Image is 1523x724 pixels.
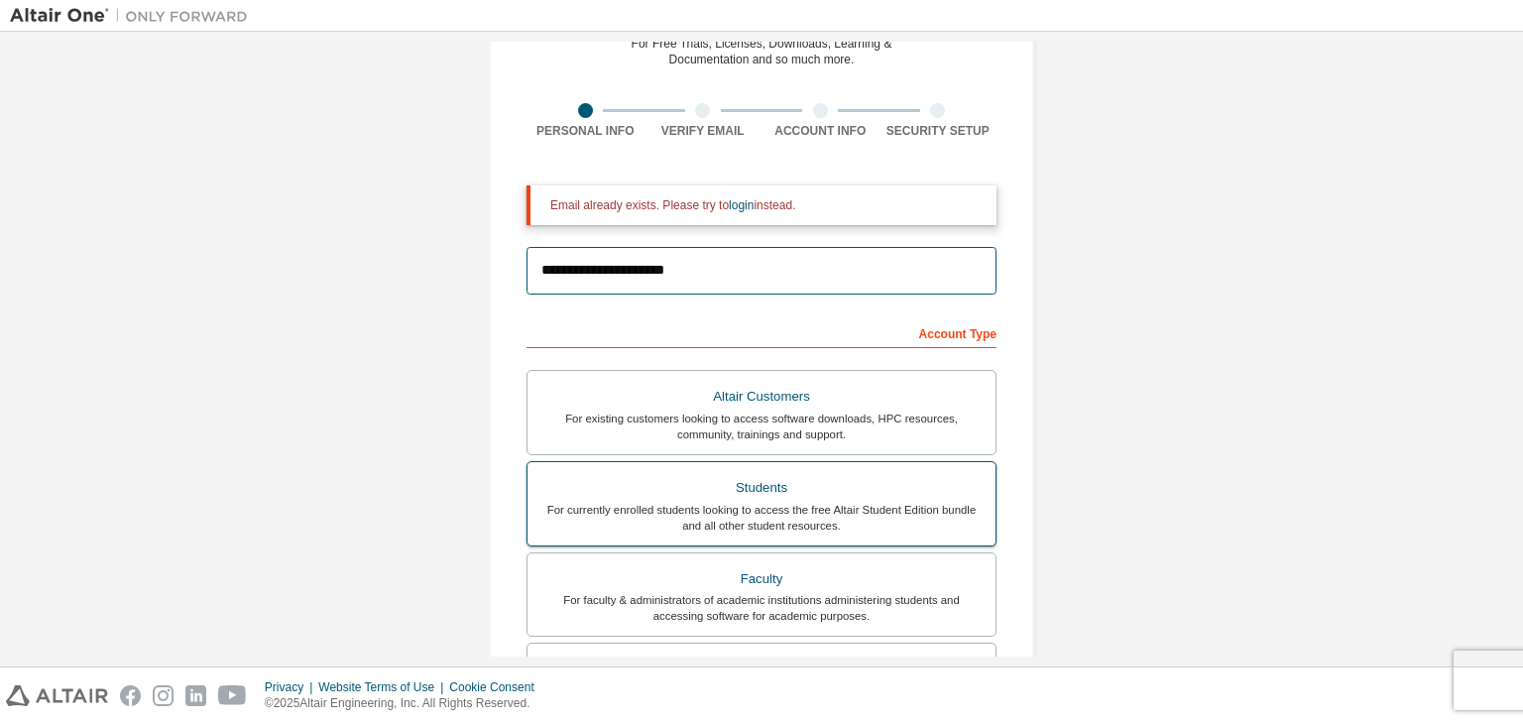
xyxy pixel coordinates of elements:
div: For Free Trials, Licenses, Downloads, Learning & Documentation and so much more. [632,36,892,67]
div: Verify Email [644,123,762,139]
div: For faculty & administrators of academic institutions administering students and accessing softwa... [539,592,984,624]
div: Account Info [761,123,879,139]
div: Website Terms of Use [318,679,449,695]
img: linkedin.svg [185,685,206,706]
div: For existing customers looking to access software downloads, HPC resources, community, trainings ... [539,411,984,442]
div: Cookie Consent [449,679,545,695]
div: Email already exists. Please try to instead. [550,197,981,213]
img: altair_logo.svg [6,685,108,706]
div: For currently enrolled students looking to access the free Altair Student Edition bundle and all ... [539,502,984,534]
div: Altair Customers [539,383,984,411]
div: Security Setup [879,123,997,139]
img: instagram.svg [153,685,174,706]
a: login [729,198,754,212]
div: Everyone else [539,656,984,683]
img: Altair One [10,6,258,26]
div: Privacy [265,679,318,695]
div: Students [539,474,984,502]
img: youtube.svg [218,685,247,706]
img: facebook.svg [120,685,141,706]
div: Personal Info [527,123,644,139]
p: © 2025 Altair Engineering, Inc. All Rights Reserved. [265,695,546,712]
div: Account Type [527,316,996,348]
div: Faculty [539,565,984,593]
